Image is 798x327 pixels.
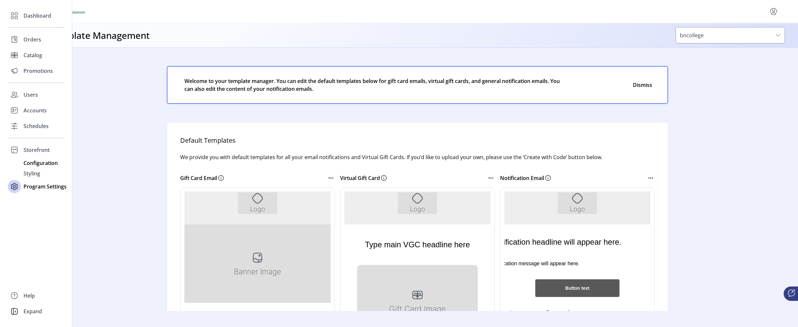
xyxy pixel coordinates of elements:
[23,12,51,20] span: Dashboard
[5,83,106,103] div: Notification message will appear here.
[111,221,123,228] a: Link
[56,103,140,120] div: Button text
[98,221,111,228] a: Link
[23,67,53,75] span: Promotions
[500,174,544,182] p: Notification Email
[180,153,655,169] p: We provide you with default templates for all your email notifications and Virtual Gift Cards. If...
[340,174,380,182] p: Virtual Gift Card
[5,120,107,152] div: Post-button message will appear here.
[23,159,58,167] span: Configuration
[23,36,41,43] span: Orders
[180,174,217,182] p: Gift Card Email
[5,5,191,228] body: Rich Text Area. Press ALT-0 for help.
[630,80,656,90] button: Close
[44,169,151,204] p: Value:Place rapid tag here
[23,183,67,190] span: Program Settings
[72,221,85,228] a: Link
[23,146,50,154] span: Storefront
[184,77,566,93] span: Welcome to your template manager. You can edit the default templates below for gift card emails, ...
[50,28,150,42] h3: Template Management
[23,106,47,114] span: Accounts
[58,178,138,194] p: Copyright © 2024 Your Company Name
[45,134,151,165] p: Type main email headline here
[72,203,124,216] p: Place footer content here.
[85,221,98,228] a: Link
[23,292,35,300] span: Help
[768,6,779,17] button: menu
[23,307,42,315] span: Expand
[772,27,785,43] div: dropdown trigger
[180,136,655,153] h4: Default Templates
[23,122,49,130] span: Schedules
[5,48,149,83] div: Notification headline will appear here.
[676,27,772,43] span: bncollege
[23,170,40,177] span: Styling
[23,51,42,59] span: Catalog
[23,91,38,99] span: Users
[45,56,150,80] p: Type main VGC headline here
